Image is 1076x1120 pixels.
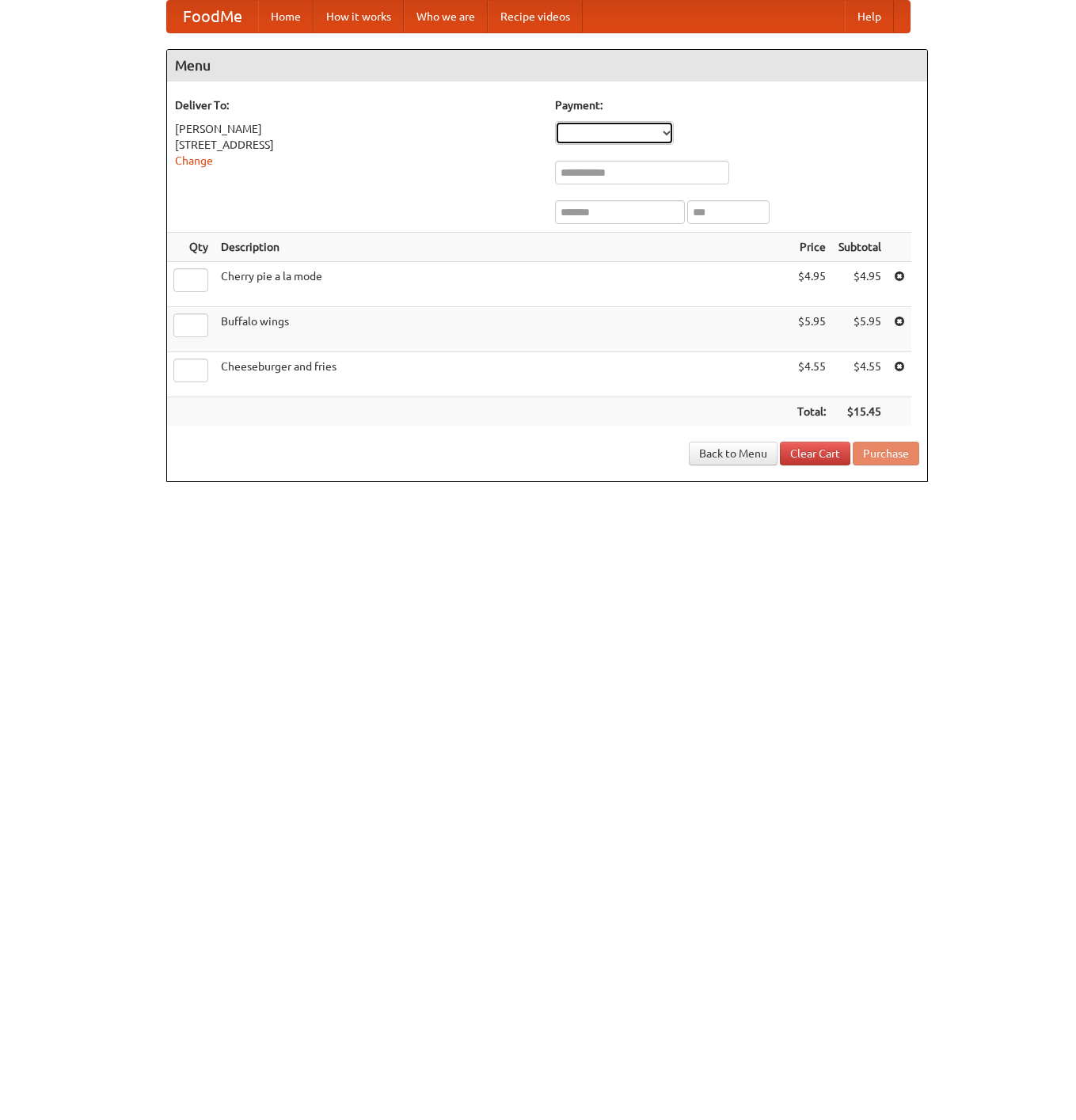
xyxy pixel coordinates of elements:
[832,352,888,397] td: $4.55
[832,397,888,427] th: $15.45
[791,233,832,262] th: Price
[167,233,215,262] th: Qty
[845,1,894,32] a: Help
[832,262,888,307] td: $4.95
[215,307,791,352] td: Buffalo wings
[167,50,927,82] h4: Menu
[488,1,583,32] a: Recipe videos
[555,97,919,113] h5: Payment:
[791,352,832,397] td: $4.55
[215,233,791,262] th: Description
[215,352,791,397] td: Cheeseburger and fries
[404,1,488,32] a: Who we are
[314,1,404,32] a: How it works
[832,233,888,262] th: Subtotal
[780,442,850,465] a: Clear Cart
[175,121,539,137] div: [PERSON_NAME]
[175,137,539,153] div: [STREET_ADDRESS]
[853,442,919,465] button: Purchase
[791,262,832,307] td: $4.95
[258,1,314,32] a: Home
[167,1,258,32] a: FoodMe
[175,97,539,113] h5: Deliver To:
[791,307,832,352] td: $5.95
[175,154,213,167] a: Change
[689,442,778,465] a: Back to Menu
[832,307,888,352] td: $5.95
[791,397,832,427] th: Total:
[215,262,791,307] td: Cherry pie a la mode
